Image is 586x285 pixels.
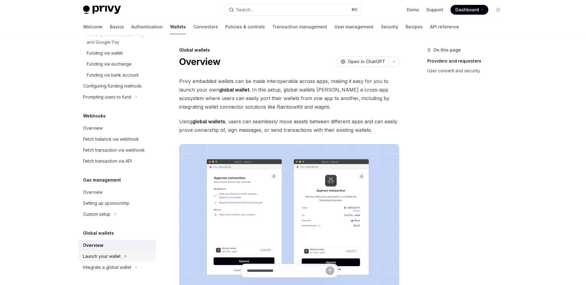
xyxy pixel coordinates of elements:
[83,211,110,218] div: Custom setup
[83,264,131,271] div: Integrate a global wallet
[78,198,156,209] a: Setting up sponsorship
[427,66,508,76] a: User consent and security
[83,253,121,260] div: Launch your wallet
[179,47,399,53] div: Global wallets
[450,5,488,15] a: Dashboard
[348,59,385,65] span: Open in ChatGPT
[179,77,399,111] span: Privy embedded wallets can be made interoperable across apps, making it easy for you to launch yo...
[193,20,218,34] a: Connectors
[337,56,389,67] button: Open in ChatGPT
[87,71,139,79] div: Funding via bank account
[381,20,398,34] a: Security
[407,7,419,13] a: Demo
[83,20,103,34] a: Welcome
[83,176,121,184] h5: Gas management
[236,6,253,13] div: Search...
[78,81,156,92] a: Configuring funding methods
[406,20,423,34] a: Recipes
[110,20,124,34] a: Basics
[83,146,145,154] div: Fetch transaction via webhook
[192,118,225,124] strong: global wallets
[427,56,508,66] a: Providers and requesters
[131,20,163,34] a: Authentication
[78,209,156,220] button: Toggle Custom setup section
[351,7,358,12] span: ⌘ K
[78,145,156,156] a: Fetch transaction via webhook
[170,20,186,34] a: Wallets
[335,20,374,34] a: User management
[78,251,156,262] button: Toggle Launch your wallet section
[78,262,156,273] button: Toggle Integrate a global wallet section
[78,48,156,59] a: Funding via wallet
[78,92,156,103] button: Toggle Prompting users to fund section
[78,123,156,134] a: Overview
[78,59,156,70] a: Funding via exchange
[219,87,249,93] strong: global wallet
[78,240,156,251] a: Overview
[83,157,132,165] div: Fetch transaction via API
[83,124,103,132] div: Overview
[83,229,114,237] h5: Global wallets
[433,46,461,54] span: On this page
[83,189,103,196] div: Overview
[83,242,103,249] div: Overview
[426,7,443,13] a: Support
[493,5,503,15] button: Toggle dark mode
[430,20,459,34] a: API reference
[83,93,131,101] div: Prompting users to fund
[455,7,479,13] span: Dashboard
[179,56,220,67] h1: Overview
[78,134,156,145] a: Fetch balance via webhook
[83,82,142,90] div: Configuring funding methods
[179,117,399,134] span: Using , users can seamlessly move assets between different apps and can easily prove ownership of...
[83,200,129,207] div: Setting up sponsorship
[225,4,361,15] button: Open search
[83,135,139,143] div: Fetch balance via webhook
[83,112,106,120] h5: Webhooks
[83,5,121,14] img: light logo
[225,20,265,34] a: Policies & controls
[326,266,334,275] button: Send message
[78,156,156,167] a: Fetch transaction via API
[78,187,156,198] a: Overview
[87,49,123,57] div: Funding via wallet
[272,20,327,34] a: Transaction management
[78,70,156,81] a: Funding via bank account
[247,264,326,277] input: Ask a question...
[87,60,132,68] div: Funding via exchange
